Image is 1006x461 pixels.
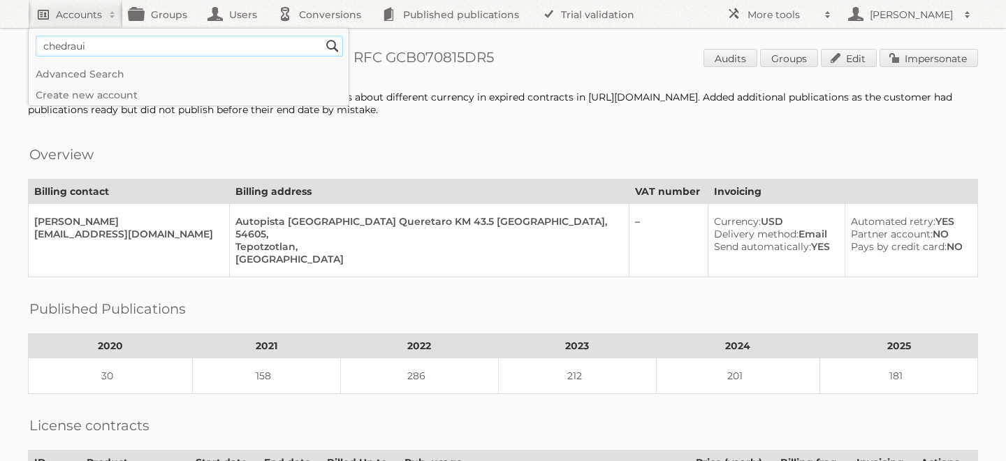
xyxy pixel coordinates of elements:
[192,358,340,394] td: 158
[866,8,957,22] h2: [PERSON_NAME]
[760,49,818,67] a: Groups
[235,228,618,240] div: 54605,
[498,358,656,394] td: 212
[235,215,618,228] div: Autopista [GEOGRAPHIC_DATA] Queretaro KM 43.5 [GEOGRAPHIC_DATA],
[820,358,978,394] td: 181
[629,204,708,277] td: –
[29,85,349,105] a: Create new account
[29,298,186,319] h2: Published Publications
[29,144,94,165] h2: Overview
[29,334,193,358] th: 2020
[56,8,102,22] h2: Accounts
[704,49,757,67] a: Audits
[28,49,978,70] h1: Account 76687: GD Comercializadora del Bajio RFC GCB070815DR5
[322,36,343,57] input: Search
[851,228,966,240] div: NO
[29,180,230,204] th: Billing contact
[714,228,799,240] span: Delivery method:
[192,334,340,358] th: 2021
[341,334,499,358] th: 2022
[851,215,935,228] span: Automated retry:
[34,215,218,228] div: [PERSON_NAME]
[714,228,833,240] div: Email
[235,240,618,253] div: Tepotzotlan,
[29,64,349,85] a: Advanced Search
[656,334,820,358] th: 2024
[714,215,761,228] span: Currency:
[820,334,978,358] th: 2025
[235,253,618,265] div: [GEOGRAPHIC_DATA]
[851,215,966,228] div: YES
[629,180,708,204] th: VAT number
[714,215,833,228] div: USD
[714,240,811,253] span: Send automatically:
[34,228,218,240] div: [EMAIL_ADDRESS][DOMAIN_NAME]
[498,334,656,358] th: 2023
[708,180,978,204] th: Invoicing
[880,49,978,67] a: Impersonate
[851,228,933,240] span: Partner account:
[29,415,150,436] h2: License contracts
[851,240,966,253] div: NO
[230,180,629,204] th: Billing address
[28,91,978,116] div: Contracts 89894, 98525 & 111743 are 2-year contracts. /// See details about different currency in...
[821,49,877,67] a: Edit
[29,358,193,394] td: 30
[851,240,947,253] span: Pays by credit card:
[748,8,817,22] h2: More tools
[656,358,820,394] td: 201
[714,240,833,253] div: YES
[341,358,499,394] td: 286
